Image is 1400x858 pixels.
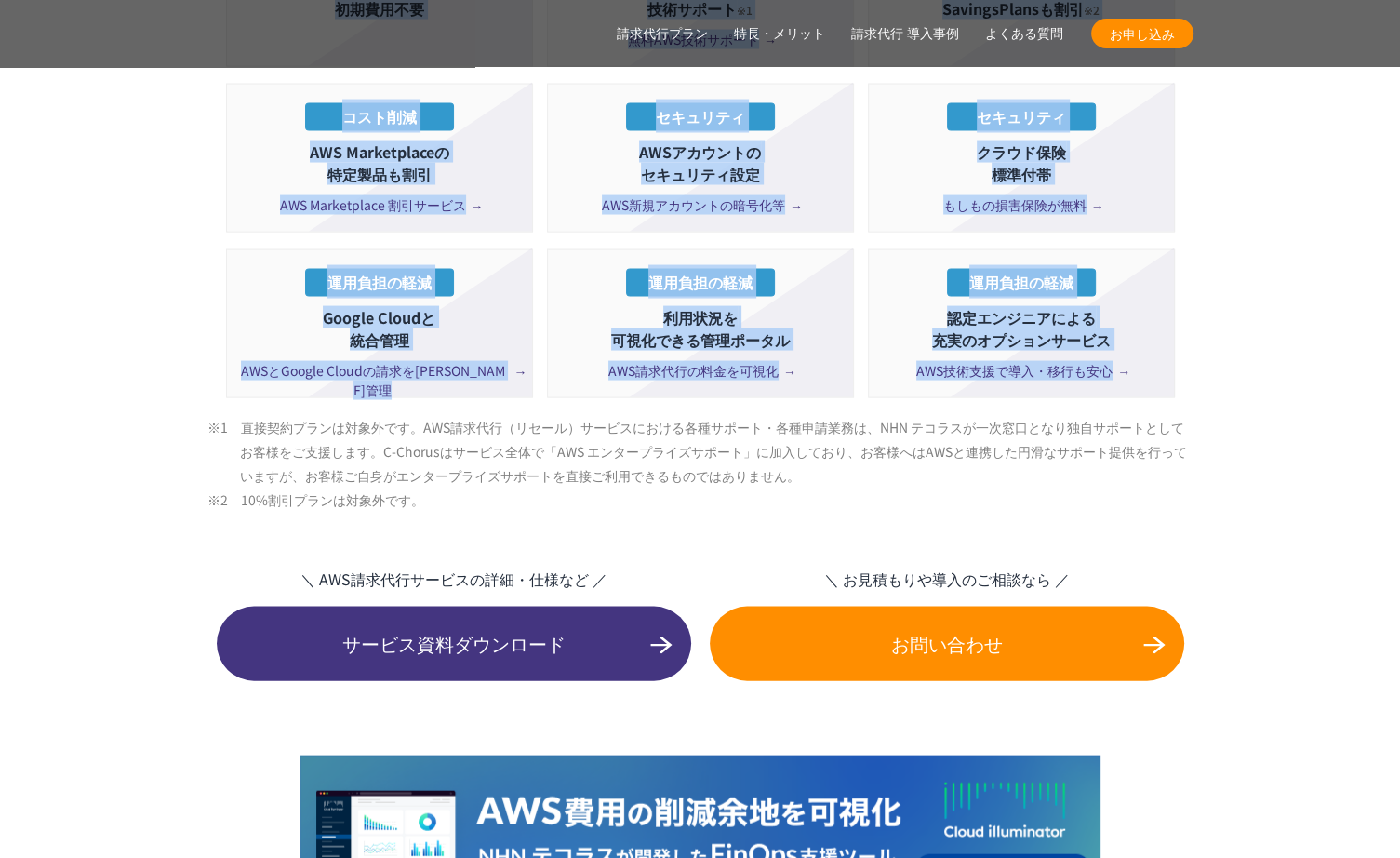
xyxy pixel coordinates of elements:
[626,269,775,297] p: 運用負担の軽減
[217,607,691,681] a: サービス資料ダウンロード
[557,30,844,49] a: 無料AWS技術サポート
[878,195,1165,215] a: もしもの損害保険が無料
[916,361,1126,381] span: AWS技術支援で導入・移行も安心
[240,415,1193,488] li: ※1 直接契約プランは対象外です。AWS請求代行（リセール）サービスにおける各種サポート・各種申請業務は、NHN テコラスが一次窓口となり独自サポートとしてお客様をご支援します。C-Chorus...
[557,141,844,185] p: AWSアカウントの セキュリティ設定
[557,195,844,215] a: AWS新規アカウントの暗号化等
[617,24,708,44] a: 請求代行プラン
[1091,19,1193,48] a: お申し込み
[236,361,523,400] a: AWSとGoogle Cloudの請求を[PERSON_NAME]管理
[878,361,1165,381] a: AWS技術支援で導入・移行も安心
[236,141,523,185] p: AWS Marketplaceの 特定製品も割引
[626,103,775,131] p: セキュリティ
[878,141,1165,185] p: クラウド保険 標準付帯
[710,630,1184,658] span: お問い合わせ
[608,361,792,381] span: AWS請求代行の料金を可視化
[1091,24,1193,44] span: お申し込み
[217,568,691,590] span: ＼ AWS請求代行サービスの詳細・仕様など ／
[985,24,1063,44] a: よくある質問
[236,195,523,215] a: AWS Marketplace 割引サービス
[557,361,844,381] a: AWS請求代行の料金を可視化
[217,630,691,658] span: サービス資料ダウンロード
[734,24,825,44] a: 特長・メリット
[943,195,1100,215] span: もしもの損害保険が無料
[947,103,1096,131] p: セキュリティ
[710,568,1184,590] span: ＼ お見積もりや導入のご相談なら ／
[557,306,844,351] p: 利用状況を 可視化できる管理ポータル
[947,269,1096,297] p: 運用負担の軽減
[280,195,479,215] span: AWS Marketplace 割引サービス
[305,103,454,131] p: コスト削減
[1084,2,1100,18] span: ※2
[240,488,1193,512] li: ※2 10%割引プランは対象外です。
[236,306,523,351] p: Google Cloudと 統合管理
[710,607,1184,681] a: お問い合わせ
[737,2,753,18] span: ※1
[851,24,959,44] a: 請求代行 導入事例
[628,30,772,49] span: 無料AWS技術サポート
[305,269,454,297] p: 運用負担の軽減
[878,306,1165,351] p: 認定エンジニアによる 充実のオプションサービス
[602,195,798,215] span: AWS新規アカウントの暗号化等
